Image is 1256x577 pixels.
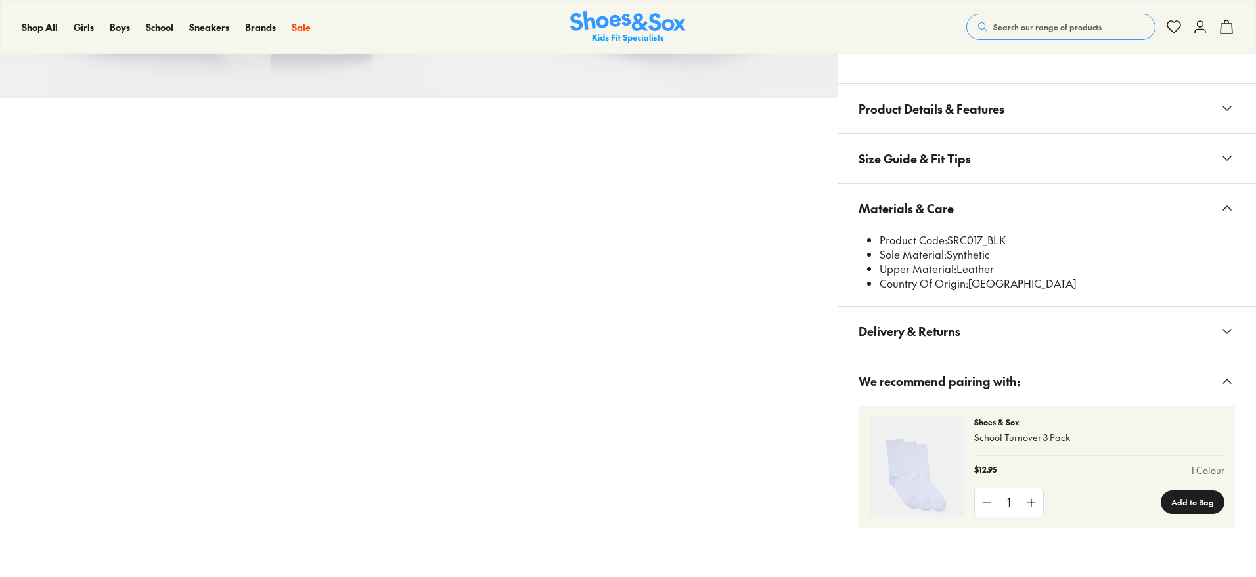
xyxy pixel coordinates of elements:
[859,312,960,351] span: Delivery & Returns
[869,416,964,517] img: 4-356395_1
[838,134,1256,183] button: Size Guide & Fit Tips
[838,84,1256,133] button: Product Details & Features
[880,247,1235,262] li: Synthetic
[245,20,276,34] a: Brands
[880,233,1235,247] li: SRC017_BLK
[110,20,130,34] a: Boys
[974,416,1224,428] p: Shoes & Sox
[74,20,94,34] a: Girls
[1161,490,1224,514] button: Add to Bag
[880,232,947,247] span: Product Code:
[859,139,971,178] span: Size Guide & Fit Tips
[292,20,311,34] a: Sale
[974,463,997,477] p: $12.95
[993,21,1102,33] span: Search our range of products
[189,20,229,34] a: Sneakers
[838,356,1256,406] button: We recommend pairing with:
[22,20,58,34] a: Shop All
[880,276,968,290] span: Country Of Origin:
[859,189,954,228] span: Materials & Care
[838,307,1256,356] button: Delivery & Returns
[838,184,1256,233] button: Materials & Care
[974,431,1224,444] p: School Turnover 3 Pack
[998,488,1020,517] div: 1
[859,54,1235,68] iframe: Find in Store
[859,89,1004,128] span: Product Details & Features
[146,20,173,34] a: School
[880,261,956,276] span: Upper Material:
[966,14,1155,40] button: Search our range of products
[570,11,686,43] a: Shoes & Sox
[880,262,1235,276] li: Leather
[1191,463,1224,477] a: 1 Colour
[880,276,1235,291] li: [GEOGRAPHIC_DATA]
[570,11,686,43] img: SNS_Logo_Responsive.svg
[880,247,947,261] span: Sole Material:
[859,362,1020,400] span: We recommend pairing with:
